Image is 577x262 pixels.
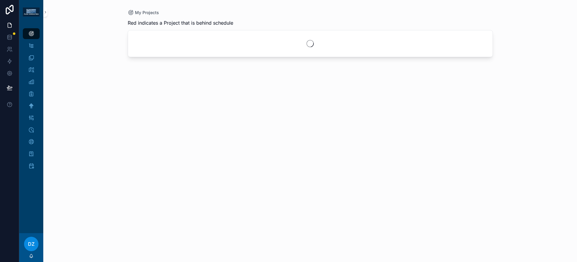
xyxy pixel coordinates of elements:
[128,10,159,16] a: My Projects
[28,240,35,248] span: DZ
[135,10,159,16] span: My Projects
[19,24,43,179] div: scrollable content
[128,19,233,26] span: Red indicates a Project that is behind schedule
[23,8,40,17] img: App logo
